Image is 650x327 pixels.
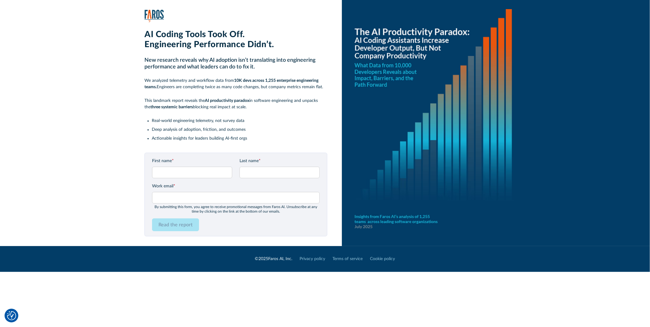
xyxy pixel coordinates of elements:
[7,311,16,320] img: Revisit consent button
[152,218,199,231] input: Read the report
[151,105,193,109] strong: three systemic barriers
[205,99,249,103] strong: AI productivity paradox
[144,78,327,90] p: We analyzed telemetry and workflow data from Engineers are completing twice as many code changes,...
[144,30,327,40] h1: AI Coding Tools Took Off.
[144,57,327,70] h2: New research reveals why AI adoption isn’t translating into engineering performance and what lead...
[144,10,164,22] img: Faros Logo
[152,183,320,190] label: Work email
[152,127,327,133] li: Deep analysis of adoption, friction, and outcomes
[255,256,293,262] div: © Faros AI, Inc.
[370,256,395,262] a: Cookie policy
[7,311,16,320] button: Cookie Settings
[333,256,363,262] a: Terms of service
[152,158,320,231] form: Email Form
[144,98,327,110] p: This landmark report reveals the in software engineering and unpacks the blocking real impact at ...
[259,257,268,261] span: 2025
[152,135,327,142] li: Actionable insights for leaders building AI-first orgs
[152,158,232,164] label: First name
[240,158,320,164] label: Last name
[152,205,320,214] div: By submitting this form, you agree to receive promotional messages from Faros Al. Unsubscribe at ...
[300,256,325,262] a: Privacy policy
[152,118,327,124] li: Real-world engineering telemetry, not survey data
[144,40,327,50] h1: Engineering Performance Didn’t.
